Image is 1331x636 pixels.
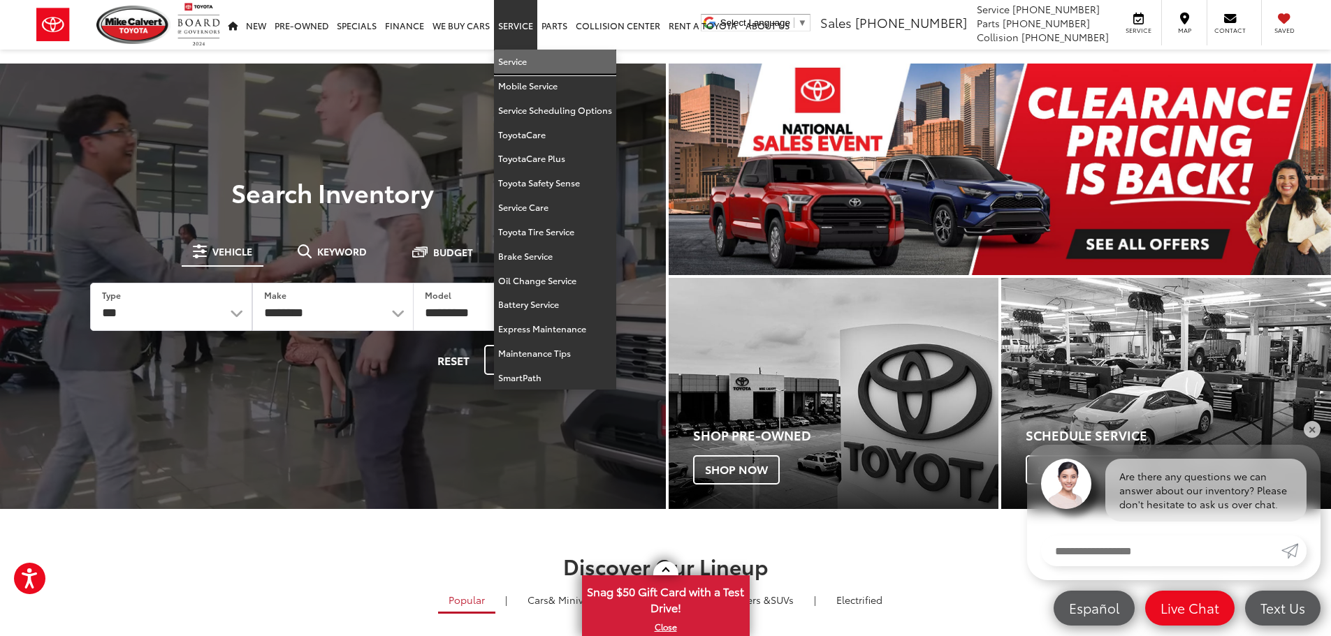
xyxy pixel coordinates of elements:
a: SmartPath [494,366,616,390]
h3: Search Inventory [59,178,607,206]
button: Reset [426,345,481,375]
span: Vehicle [212,246,252,256]
span: Map [1169,26,1200,35]
a: Popular [438,588,495,614]
li: | [502,593,511,607]
a: Toyota Safety Sense [494,171,616,195]
a: Brake Service [494,244,616,269]
a: Oil Change Service [494,269,616,293]
span: Schedule Now [1026,455,1139,485]
span: Contact [1214,26,1246,35]
button: Search [484,345,575,375]
a: Toyota Tire Service [494,220,616,244]
div: Are there any questions we can answer about our inventory? Please don't hesitate to ask us over c... [1105,459,1307,522]
label: Model [425,289,451,301]
a: Submit [1281,535,1307,566]
a: SUVs [699,588,804,612]
label: Make [264,289,286,301]
span: [PHONE_NUMBER] [1021,30,1109,44]
img: Mike Calvert Toyota [96,6,170,44]
span: [PHONE_NUMBER] [1003,16,1090,30]
a: ToyotaCare Plus [494,147,616,171]
span: ▼ [798,17,807,28]
span: [PHONE_NUMBER] [855,13,967,31]
span: Parts [977,16,1000,30]
span: Collision [977,30,1019,44]
h4: Schedule Service [1026,429,1331,443]
a: Service Scheduling Options [494,98,616,123]
a: Shop Pre-Owned Shop Now [669,278,998,509]
label: Type [102,289,121,301]
a: Text Us [1245,591,1321,626]
a: Battery Service [494,293,616,317]
img: Agent profile photo [1041,459,1091,509]
span: Service [977,2,1010,16]
span: Text Us [1253,599,1312,616]
span: Shop Now [693,455,780,485]
span: [PHONE_NUMBER] [1012,2,1100,16]
a: Electrified [826,588,893,612]
span: Sales [820,13,852,31]
span: Snag $50 Gift Card with a Test Drive! [583,577,748,619]
span: Saved [1269,26,1300,35]
span: & Minivan [548,593,595,607]
li: | [810,593,820,607]
a: Español [1054,591,1135,626]
a: Service [494,50,616,74]
a: Maintenance Tips [494,341,616,366]
span: Service [1123,26,1154,35]
a: Live Chat [1145,591,1235,626]
span: Live Chat [1154,599,1226,616]
a: Cars [517,588,606,612]
a: Mobile Service [494,74,616,98]
div: Toyota [669,278,998,509]
a: ToyotaCare [494,123,616,147]
h4: Shop Pre-Owned [693,429,998,443]
a: Express Maintenance [494,317,616,341]
input: Enter your message [1041,535,1281,566]
a: Service Care [494,195,616,220]
div: Toyota [1001,278,1331,509]
span: Keyword [317,246,367,256]
h2: Discover Our Lineup [173,554,1158,577]
a: Schedule Service Schedule Now [1001,278,1331,509]
span: Español [1062,599,1126,616]
span: Budget [433,247,473,257]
